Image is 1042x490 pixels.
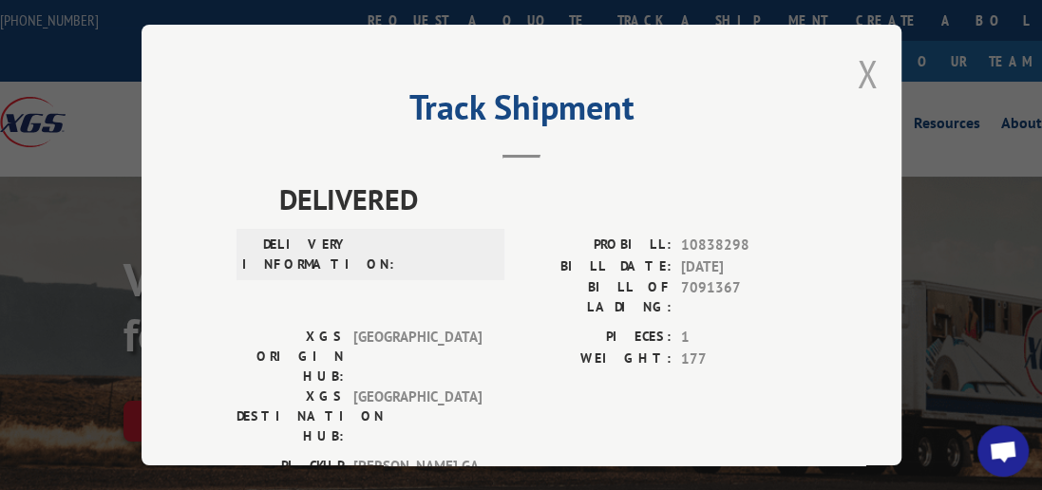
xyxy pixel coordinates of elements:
label: BILL OF LADING: [521,277,672,317]
label: PROBILL: [521,235,672,256]
label: XGS ORIGIN HUB: [237,327,344,386]
span: 177 [681,348,806,369]
span: DELIVERED [279,178,806,220]
h2: Track Shipment [237,94,806,130]
span: [DATE] [681,255,806,277]
span: 1 [681,327,806,349]
button: Close modal [857,48,878,99]
label: PIECES: [521,327,672,349]
label: XGS DESTINATION HUB: [237,386,344,446]
span: 10838298 [681,235,806,256]
span: [GEOGRAPHIC_DATA] [353,327,482,386]
label: WEIGHT: [521,348,672,369]
label: DELIVERY INFORMATION: [242,235,350,274]
span: 7091367 [681,277,806,317]
div: Open chat [977,425,1029,477]
span: [GEOGRAPHIC_DATA] [353,386,482,446]
label: BILL DATE: [521,255,672,277]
